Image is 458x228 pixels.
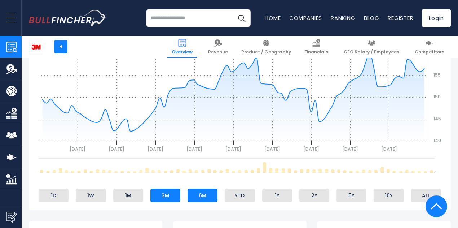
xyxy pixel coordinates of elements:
span: CEO Salary / Employees [344,49,399,55]
img: bullfincher logo [29,10,106,26]
text: [DATE] [70,146,85,152]
img: MMM logo [29,40,43,54]
li: YTD [225,189,255,202]
a: Revenue [204,36,232,58]
li: 1Y [262,189,292,202]
li: 1D [39,189,69,202]
text: [DATE] [225,146,241,152]
span: Revenue [208,49,228,55]
text: [DATE] [264,146,280,152]
text: 140 [433,137,441,143]
a: Competitors [410,36,449,58]
text: [DATE] [186,146,202,152]
li: 5Y [336,189,366,202]
a: Blog [364,14,379,22]
a: Ranking [331,14,355,22]
li: 2Y [299,189,329,202]
svg: gh [35,14,445,158]
a: Financials [300,36,333,58]
span: Overview [172,49,193,55]
li: 6M [188,189,217,202]
text: 150 [433,94,441,100]
a: Overview [167,36,197,58]
text: [DATE] [303,146,319,152]
li: ALL [411,189,441,202]
text: 145 [433,116,441,122]
a: Login [422,9,451,27]
a: Go to homepage [29,10,106,26]
a: Register [388,14,413,22]
text: [DATE] [109,146,124,152]
span: Competitors [415,49,444,55]
a: CEO Salary / Employees [339,36,404,58]
li: 1W [76,189,106,202]
a: Home [265,14,281,22]
text: [DATE] [147,146,163,152]
text: [DATE] [381,146,397,152]
li: 3M [150,189,180,202]
a: Companies [289,14,322,22]
li: 10Y [374,189,404,202]
a: Product / Geography [237,36,295,58]
text: [DATE] [342,146,358,152]
button: Search [233,9,251,27]
a: + [54,40,67,53]
li: 1M [113,189,143,202]
span: Financials [304,49,328,55]
span: Product / Geography [241,49,291,55]
text: 155 [433,72,441,78]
